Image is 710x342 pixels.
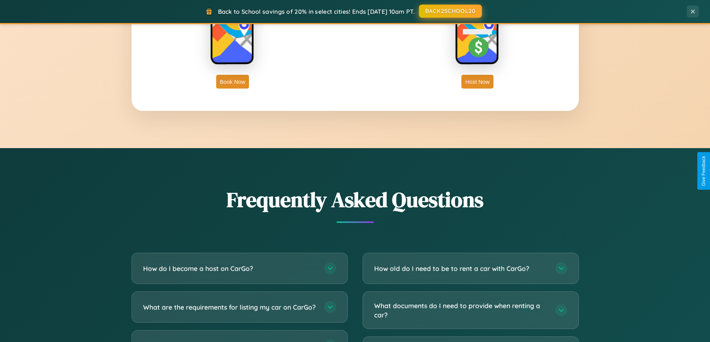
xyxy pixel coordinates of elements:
h2: Frequently Asked Questions [132,185,579,214]
h3: How do I become a host on CarGo? [143,264,317,273]
button: Book Now [216,75,249,89]
h3: How old do I need to be to rent a car with CarGo? [374,264,548,273]
h3: What are the requirements for listing my car on CarGo? [143,303,317,312]
button: BACK2SCHOOL20 [419,4,482,18]
div: Give Feedback [701,156,706,186]
span: Back to School savings of 20% in select cities! Ends [DATE] 10am PT. [218,8,415,15]
h3: What documents do I need to provide when renting a car? [374,301,548,319]
button: Host Now [461,75,493,89]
